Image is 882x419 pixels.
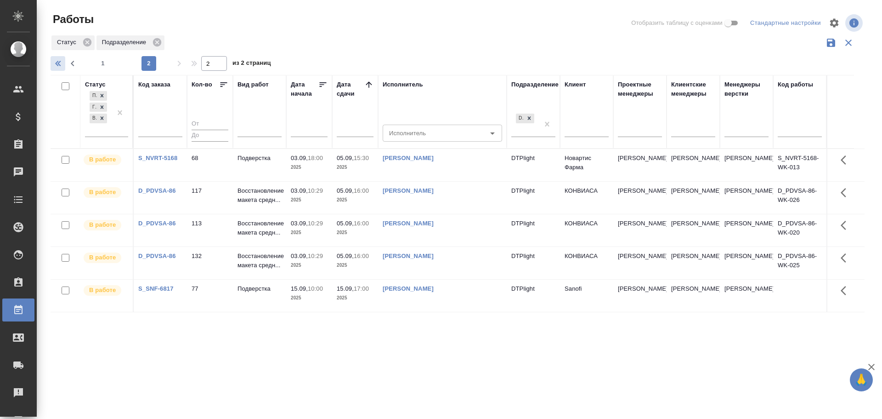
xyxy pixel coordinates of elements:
div: split button [748,16,823,30]
p: КОНВИАСА [565,186,609,195]
div: Исполнитель выполняет работу [83,252,128,264]
a: D_PDVSA-86 [138,187,176,194]
div: Статус [85,80,106,89]
p: В работе [89,286,116,295]
td: 132 [187,247,233,279]
td: S_NVRT-5168-WK-013 [773,149,826,181]
div: Вид работ [237,80,269,89]
td: [PERSON_NAME] [613,280,667,312]
p: 2025 [291,261,328,270]
p: 15.09, [337,285,354,292]
p: [PERSON_NAME] [724,154,769,163]
div: Исполнитель выполняет работу [83,186,128,199]
p: 03.09, [291,253,308,259]
td: DTPlight [507,280,560,312]
p: Восстановление макета средн... [237,219,282,237]
p: Восстановление макета средн... [237,252,282,270]
td: 68 [187,149,233,181]
div: Статус [51,35,95,50]
p: 16:00 [354,220,369,227]
div: Клиент [565,80,586,89]
button: Здесь прячутся важные кнопки [835,247,857,269]
p: 05.09, [337,253,354,259]
div: Исполнитель [383,80,423,89]
td: DTPlight [507,182,560,214]
button: Здесь прячутся важные кнопки [835,182,857,204]
a: [PERSON_NAME] [383,285,434,292]
td: D_PDVSA-86-WK-020 [773,214,826,247]
p: 2025 [337,261,373,270]
td: DTPlight [507,214,560,247]
td: [PERSON_NAME] [667,280,720,312]
p: 03.09, [291,220,308,227]
p: 2025 [291,195,328,205]
p: [PERSON_NAME] [724,219,769,228]
div: Исполнитель выполняет работу [83,284,128,297]
p: 05.09, [337,220,354,227]
p: 16:00 [354,253,369,259]
a: S_NVRT-5168 [138,155,177,161]
div: Готов к работе [90,103,97,112]
p: Статус [57,38,79,47]
p: 15.09, [291,285,308,292]
td: [PERSON_NAME] [667,149,720,181]
div: Подразделение [96,35,164,50]
p: Sanofi [565,284,609,293]
td: [PERSON_NAME] [613,182,667,214]
button: Здесь прячутся важные кнопки [835,149,857,171]
p: В работе [89,220,116,230]
div: Проектные менеджеры [618,80,662,98]
p: 10:29 [308,187,323,194]
div: Исполнитель выполняет работу [83,219,128,231]
a: S_SNF-6817 [138,285,174,292]
a: [PERSON_NAME] [383,220,434,227]
p: 18:00 [308,155,323,161]
div: Клиентские менеджеры [671,80,715,98]
span: Отобразить таблицу с оценками [631,18,723,28]
p: 2025 [337,163,373,172]
span: 🙏 [854,370,869,390]
p: Подразделение [102,38,149,47]
p: [PERSON_NAME] [724,252,769,261]
a: [PERSON_NAME] [383,187,434,194]
div: Подбор, Готов к работе, В работе [89,90,108,102]
div: DTPlight [515,113,535,124]
td: [PERSON_NAME] [667,247,720,279]
div: Дата сдачи [337,80,364,98]
td: [PERSON_NAME] [613,247,667,279]
td: 113 [187,214,233,247]
button: 🙏 [850,368,873,391]
p: 2025 [291,163,328,172]
td: [PERSON_NAME] [613,149,667,181]
p: 10:00 [308,285,323,292]
p: Новартис Фарма [565,154,609,172]
td: [PERSON_NAME] [613,214,667,247]
p: 17:00 [354,285,369,292]
td: [PERSON_NAME] [667,182,720,214]
div: DTPlight [516,114,524,123]
p: КОНВИАСА [565,219,609,228]
p: 15:30 [354,155,369,161]
div: Подразделение [511,80,559,89]
p: В работе [89,253,116,262]
p: КОНВИАСА [565,252,609,261]
p: В работе [89,155,116,164]
div: Подбор, Готов к работе, В работе [89,113,108,124]
a: [PERSON_NAME] [383,253,434,259]
button: Сохранить фильтры [822,34,840,52]
div: Код заказа [138,80,170,89]
button: Здесь прячутся важные кнопки [835,214,857,236]
p: [PERSON_NAME] [724,186,769,195]
span: Работы [51,12,94,27]
p: 2025 [291,228,328,237]
p: 10:29 [308,253,323,259]
div: Код работы [778,80,813,89]
p: 03.09, [291,187,308,194]
div: Дата начала [291,80,318,98]
span: из 2 страниц [232,57,271,71]
button: Сбросить фильтры [840,34,857,52]
button: Open [486,127,499,140]
a: D_PDVSA-86 [138,253,176,259]
a: D_PDVSA-86 [138,220,176,227]
p: Подверстка [237,284,282,293]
